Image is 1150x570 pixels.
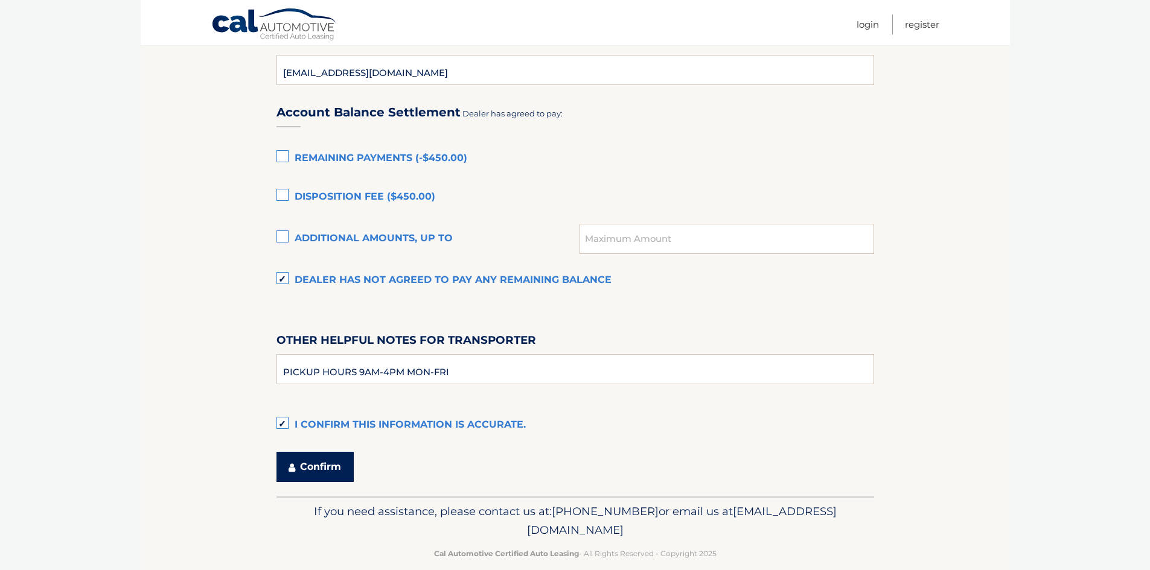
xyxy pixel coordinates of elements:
[284,502,866,540] p: If you need assistance, please contact us at: or email us at
[434,549,579,558] strong: Cal Automotive Certified Auto Leasing
[276,268,874,293] label: Dealer has not agreed to pay any remaining balance
[276,185,874,209] label: Disposition Fee ($450.00)
[462,109,563,118] span: Dealer has agreed to pay:
[552,504,659,518] span: [PHONE_NUMBER]
[276,413,874,437] label: I confirm this information is accurate.
[276,331,536,353] label: Other helpful notes for transporter
[905,14,939,34] a: Register
[276,227,580,251] label: Additional amounts, up to
[211,8,338,43] a: Cal Automotive
[580,224,874,254] input: Maximum Amount
[276,452,354,482] button: Confirm
[276,105,461,120] h3: Account Balance Settlement
[284,547,866,560] p: - All Rights Reserved - Copyright 2025
[276,147,874,171] label: Remaining Payments (-$450.00)
[857,14,879,34] a: Login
